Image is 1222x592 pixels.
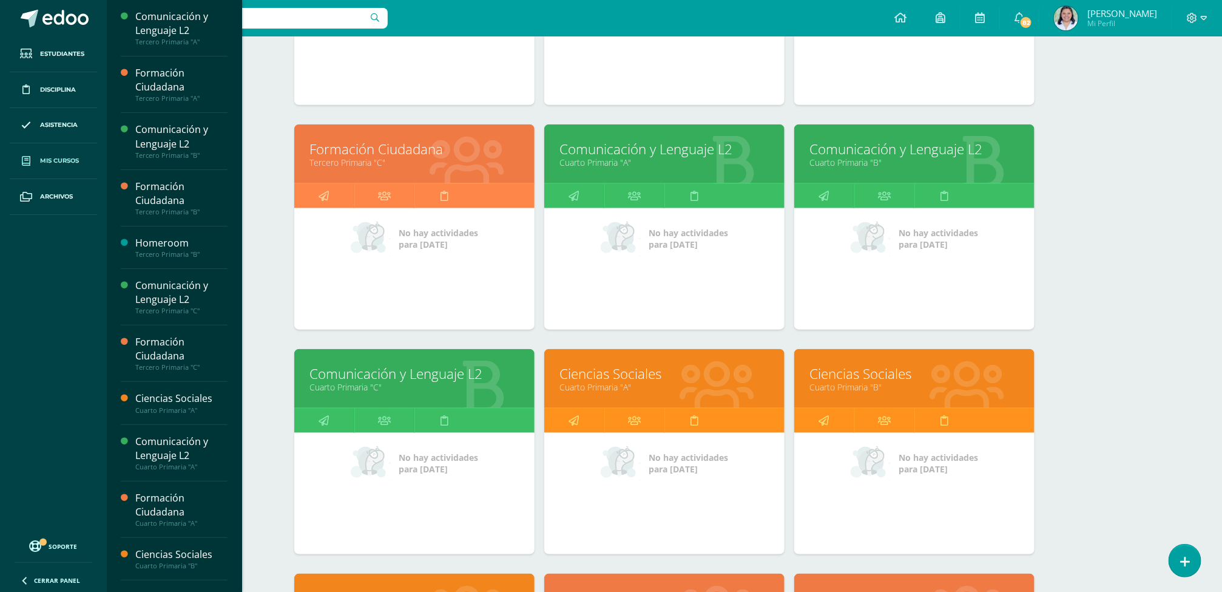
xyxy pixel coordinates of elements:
span: No hay actividades para [DATE] [399,227,479,250]
div: Tercero Primaria "C" [135,307,228,315]
a: Formación CiudadanaTercero Primaria "A" [135,66,228,103]
span: No hay actividades para [DATE] [899,227,979,250]
div: Ciencias Sociales [135,548,228,562]
span: No hay actividades para [DATE] [899,452,979,475]
div: Formación Ciudadana [135,180,228,208]
img: no_activities_small.png [601,220,641,257]
a: Cuarto Primaria "A" [559,381,769,393]
span: Mis cursos [40,156,79,166]
img: no_activities_small.png [851,445,891,481]
img: 2e6c258da9ccee66aa00087072d4f1d6.png [1054,6,1078,30]
a: Disciplina [10,72,97,108]
div: Comunicación y Lenguaje L2 [135,279,228,307]
a: Estudiantes [10,36,97,72]
div: Ciencias Sociales [135,392,228,406]
a: Ciencias SocialesCuarto Primaria "A" [135,392,228,414]
a: Formación CiudadanaCuarto Primaria "A" [135,491,228,528]
span: No hay actividades para [DATE] [649,227,729,250]
div: Comunicación y Lenguaje L2 [135,123,228,151]
span: No hay actividades para [DATE] [399,452,479,475]
img: no_activities_small.png [851,220,891,257]
a: Soporte [15,537,92,554]
a: Archivos [10,179,97,215]
div: Cuarto Primaria "B" [135,562,228,570]
a: Ciencias Sociales [809,364,1019,383]
div: Formación Ciudadana [135,66,228,94]
a: Comunicación y Lenguaje L2Cuarto Primaria "A" [135,435,228,471]
div: Cuarto Primaria "A" [135,463,228,471]
a: Comunicación y Lenguaje L2Tercero Primaria "A" [135,10,228,46]
a: Formación CiudadanaTercero Primaria "C" [135,335,228,372]
span: Soporte [49,542,78,551]
div: Cuarto Primaria "A" [135,519,228,528]
a: Mis cursos [10,143,97,179]
div: Tercero Primaria "C" [135,363,228,372]
div: Tercero Primaria "B" [135,250,228,259]
a: Comunicación y Lenguaje L2Tercero Primaria "B" [135,123,228,159]
a: Comunicación y Lenguaje L2Tercero Primaria "C" [135,279,228,315]
span: Estudiantes [40,49,84,59]
a: HomeroomTercero Primaria "B" [135,236,228,259]
div: Tercero Primaria "B" [135,208,228,216]
a: Tercero Primaria "C" [309,157,519,168]
div: Tercero Primaria "B" [135,151,228,160]
a: Ciencias Sociales [559,364,769,383]
a: Formación CiudadanaTercero Primaria "B" [135,180,228,216]
a: Comunicación y Lenguaje L2 [559,140,769,158]
img: no_activities_small.png [601,445,641,481]
a: Cuarto Primaria "B" [809,381,1019,393]
div: Homeroom [135,236,228,250]
div: Comunicación y Lenguaje L2 [135,10,228,38]
a: Cuarto Primaria "B" [809,157,1019,168]
span: No hay actividades para [DATE] [649,452,729,475]
a: Asistencia [10,108,97,144]
div: Comunicación y Lenguaje L2 [135,435,228,463]
div: Tercero Primaria "A" [135,38,228,46]
span: Asistencia [40,120,78,130]
span: Mi Perfil [1087,18,1157,29]
div: Formación Ciudadana [135,335,228,363]
a: Cuarto Primaria "C" [309,381,519,393]
a: Formación Ciudadana [309,140,519,158]
span: Archivos [40,192,73,202]
img: no_activities_small.png [351,445,391,481]
input: Busca un usuario... [115,8,388,29]
a: Ciencias SocialesCuarto Primaria "B" [135,548,228,570]
img: no_activities_small.png [351,220,391,257]
div: Formación Ciudadana [135,491,228,519]
span: [PERSON_NAME] [1087,7,1157,19]
div: Cuarto Primaria "A" [135,406,228,415]
a: Comunicación y Lenguaje L2 [809,140,1019,158]
div: Tercero Primaria "A" [135,94,228,103]
a: Comunicación y Lenguaje L2 [309,364,519,383]
span: Disciplina [40,85,76,95]
a: Cuarto Primaria "A" [559,157,769,168]
span: 82 [1019,16,1033,29]
span: Cerrar panel [34,576,80,585]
